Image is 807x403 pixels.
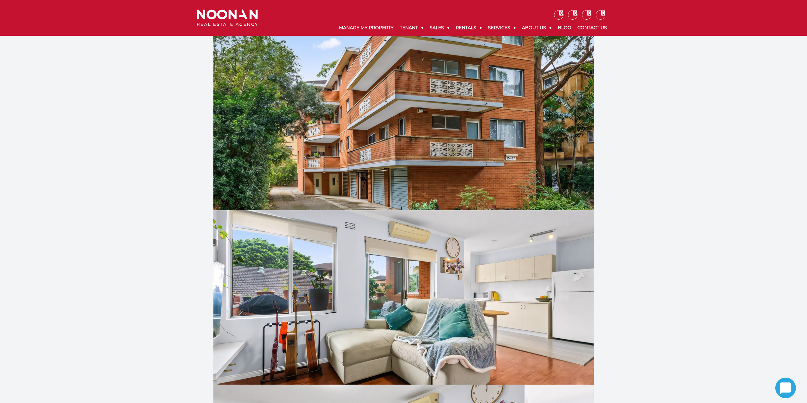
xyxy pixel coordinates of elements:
a: About Us [519,20,555,36]
a: Sales [426,20,452,36]
a: Manage My Property [336,20,397,36]
a: Tenant [397,20,426,36]
a: Services [485,20,519,36]
img: Noonan Real Estate Agency [197,10,258,26]
a: Rentals [452,20,485,36]
a: Contact Us [574,20,610,36]
a: Blog [555,20,574,36]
